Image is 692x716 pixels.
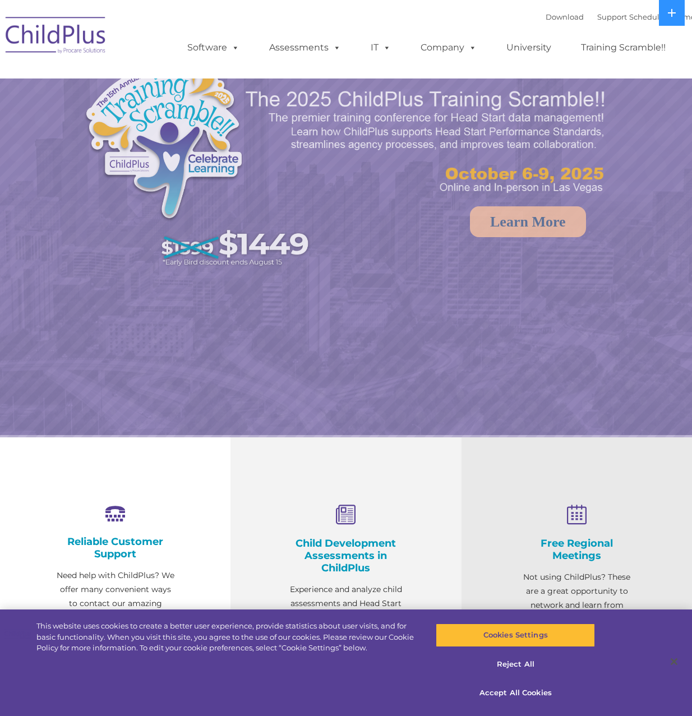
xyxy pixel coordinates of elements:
button: Reject All [436,653,595,676]
a: Training Scramble!! [570,36,677,59]
a: Learn More [470,206,586,237]
a: Assessments [258,36,352,59]
button: Cookies Settings [436,623,595,647]
a: IT [359,36,402,59]
p: Not using ChildPlus? These are a great opportunity to network and learn from ChildPlus users. Fin... [518,570,636,668]
p: Need help with ChildPlus? We offer many convenient ways to contact our amazing Customer Support r... [56,569,174,667]
button: Accept All Cookies [436,681,595,705]
button: Close [662,649,686,674]
a: University [495,36,562,59]
p: Experience and analyze child assessments and Head Start data management in one system with zero c... [287,583,405,667]
a: Software [176,36,251,59]
h4: Child Development Assessments in ChildPlus [287,537,405,574]
div: This website uses cookies to create a better user experience, provide statistics about user visit... [36,621,415,654]
a: Download [546,12,584,21]
a: Company [409,36,488,59]
h4: Free Regional Meetings [518,537,636,562]
a: Support [597,12,627,21]
h4: Reliable Customer Support [56,535,174,560]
